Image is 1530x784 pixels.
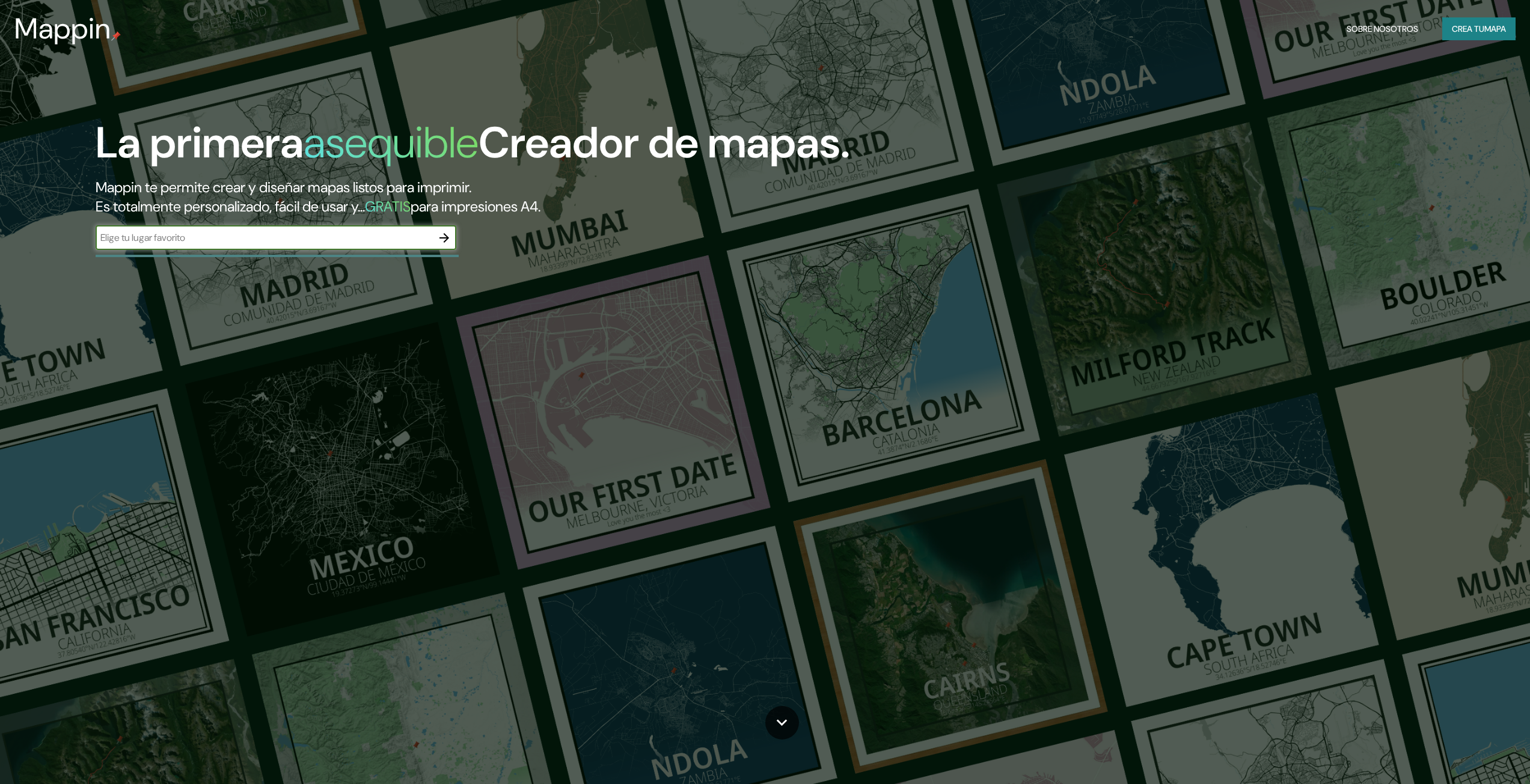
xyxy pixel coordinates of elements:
[96,115,304,171] font: La primera
[365,197,411,216] font: GRATIS
[1484,23,1506,34] font: mapa
[1347,23,1418,34] font: Sobre nosotros
[111,31,121,41] img: pin de mapeo
[96,197,365,216] font: Es totalmente personalizado, fácil de usar y...
[479,115,850,171] font: Creador de mapas.
[304,115,479,171] font: asequible
[1442,17,1516,40] button: Crea tumapa
[96,231,432,245] input: Elige tu lugar favorito
[1342,17,1423,40] button: Sobre nosotros
[411,197,540,216] font: para impresiones A4.
[14,10,111,47] font: Mappin
[96,178,471,196] font: Mappin te permite crear y diseñar mapas listos para imprimir.
[1452,23,1484,34] font: Crea tu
